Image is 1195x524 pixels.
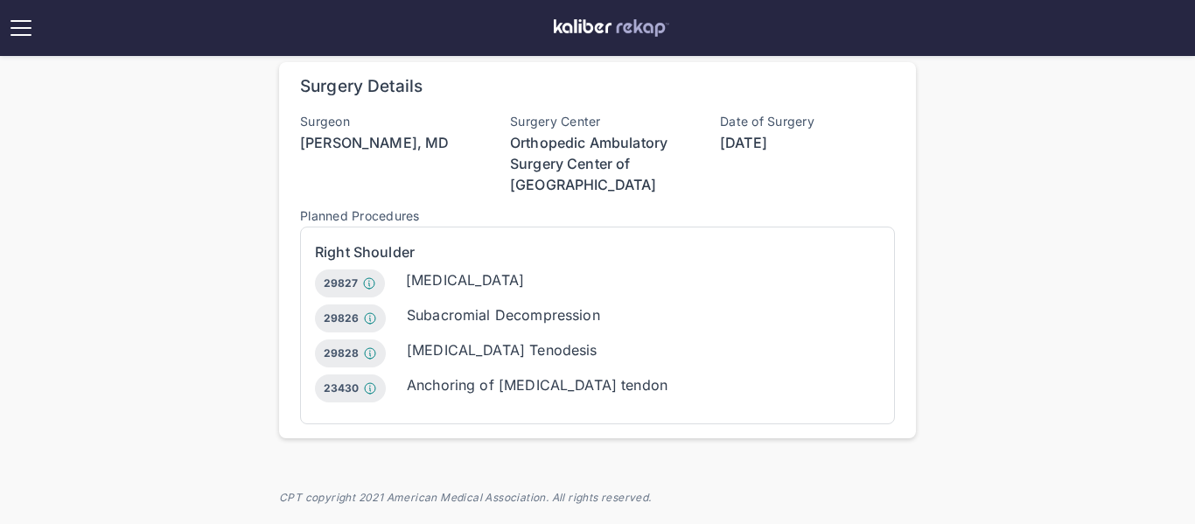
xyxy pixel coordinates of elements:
div: Surgery Details [300,76,423,97]
div: 29827 [315,269,385,297]
img: Info.77c6ff0b.svg [363,381,377,395]
div: Planned Procedures [300,209,895,223]
div: CPT copyright 2021 American Medical Association. All rights reserved. [279,491,916,505]
img: kaliber labs logo [554,19,669,37]
span: [PERSON_NAME], MD [300,134,450,151]
div: [MEDICAL_DATA] [406,269,524,290]
img: Info.77c6ff0b.svg [362,276,376,290]
div: [MEDICAL_DATA] Tenodesis [407,339,597,360]
div: 29826 [315,304,386,332]
div: Date of Surgery [720,115,895,129]
img: open menu icon [7,14,35,42]
span: [DATE] [720,134,767,151]
img: Info.77c6ff0b.svg [363,346,377,360]
img: Info.77c6ff0b.svg [363,311,377,325]
div: Surgeon [300,115,475,129]
div: Surgery Center [510,115,685,129]
div: 29828 [315,339,386,367]
div: Anchoring of [MEDICAL_DATA] tendon [407,374,667,395]
div: Subacromial Decompression [407,304,600,325]
div: Right Shoulder [315,241,880,262]
span: Orthopedic Ambulatory Surgery Center of [GEOGRAPHIC_DATA] [510,134,667,193]
div: 23430 [315,374,386,402]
